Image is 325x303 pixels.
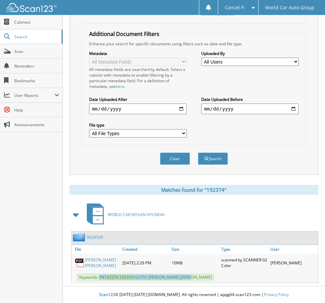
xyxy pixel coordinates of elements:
[86,30,163,38] legend: Additional Document Filters
[119,274,133,280] span: 192374
[116,84,124,89] a: here
[14,78,59,84] span: Bookmarks
[121,245,170,254] a: Created
[89,104,186,114] input: start
[269,245,318,254] a: User
[104,274,118,280] span: 192374
[265,6,314,10] span: World Car Auto Group
[269,255,318,270] div: [PERSON_NAME]
[83,201,165,228] a: WORLD CAR NISSAN HYUNDAI
[75,258,85,268] img: PDF.png
[85,257,119,268] a: [PERSON_NAME] [PERSON_NAME]
[170,245,219,254] a: Size
[220,255,269,270] div: scanned by SCANNER 02 Color
[77,273,215,281] span: Keywords: PN 102701 [PERSON_NAME] [PERSON_NAME]
[292,271,325,303] iframe: Chat Widget
[89,51,186,56] label: Metadata
[201,97,298,102] label: Date Uploaded Before
[89,122,186,128] label: File type
[14,93,55,98] span: User Reports
[170,255,219,270] div: 10MB
[225,6,245,10] span: Cancel P.
[108,212,165,217] span: WORLD CAR NISSAN HYUNDAI
[201,104,298,114] input: end
[72,245,121,254] a: File
[14,49,59,54] span: Scan
[63,287,325,303] div: © [DATE]-[DATE] [DOMAIN_NAME]. All rights reserved | appg04-scan123-com |
[86,41,302,47] div: Enhance your search for specific documents using filters such as date and file type.
[89,97,186,102] label: Date Uploaded After
[7,3,57,12] img: scan123-logo-white.svg
[14,34,58,40] span: Search
[87,234,103,240] a: 0024539
[121,255,170,270] div: [DATE] 2:29 PM
[14,122,59,128] span: Announcements
[89,67,186,89] div: All metadata fields are searched by default. Select a cabinet with metadata to enable filtering b...
[220,245,269,254] a: Type
[264,292,289,297] a: Privacy Policy
[201,51,298,56] label: Uploaded By
[14,63,59,69] span: Reminders
[198,152,228,165] button: Search
[14,19,59,25] span: Cabinets
[73,233,87,241] img: folder2.png
[99,292,115,297] span: Scan123
[160,152,190,165] button: Clear
[70,185,318,195] div: Matches found for "192374"
[14,107,59,113] span: Help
